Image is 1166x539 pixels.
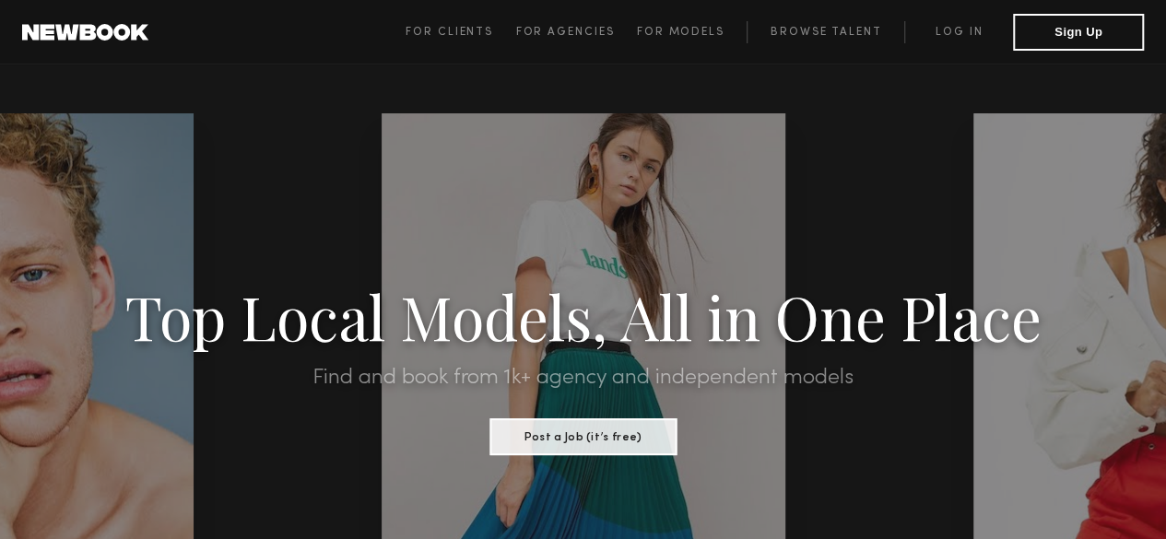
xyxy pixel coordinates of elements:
[515,21,636,43] a: For Agencies
[88,367,1078,389] h2: Find and book from 1k+ agency and independent models
[1013,14,1144,51] button: Sign Up
[747,21,904,43] a: Browse Talent
[489,418,677,455] button: Post a Job (it’s free)
[637,21,748,43] a: For Models
[406,27,493,38] span: For Clients
[489,425,677,445] a: Post a Job (it’s free)
[515,27,614,38] span: For Agencies
[904,21,1013,43] a: Log in
[88,287,1078,345] h1: Top Local Models, All in One Place
[406,21,515,43] a: For Clients
[637,27,724,38] span: For Models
